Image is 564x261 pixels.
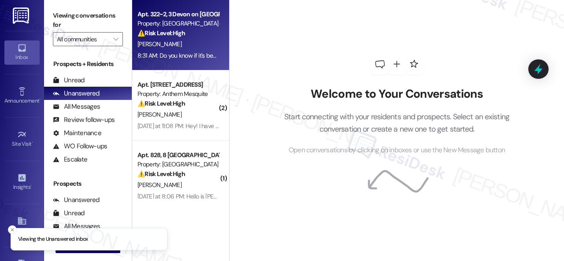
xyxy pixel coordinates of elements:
[53,142,107,151] div: WO Follow-ups
[137,29,185,37] strong: ⚠️ Risk Level: High
[137,51,402,59] div: 8:31 AM: Do you know if it's been fixed? The portable is using a lot of Electricity and is making...
[137,110,182,118] span: [PERSON_NAME]
[53,89,100,98] div: Unanswered
[53,9,123,32] label: Viewing conversations for
[30,183,32,189] span: •
[44,179,132,188] div: Prospects
[137,10,219,19] div: Apt. 322~2, 3 Devon on [GEOGRAPHIC_DATA]
[137,192,472,200] div: [DATE] at 8:06 PM: Hello is [PERSON_NAME]. Need check the kitchen sink is leaking my apartment is...
[53,209,85,218] div: Unread
[4,40,40,64] a: Inbox
[137,89,219,99] div: Property: Anthem Mesquite
[289,145,505,156] span: Open conversations by clicking on inboxes or use the New Message button
[4,213,40,237] a: Buildings
[271,87,523,101] h2: Welcome to Your Conversations
[137,80,219,89] div: Apt. [STREET_ADDRESS]
[53,115,115,125] div: Review follow-ups
[53,76,85,85] div: Unread
[137,151,219,160] div: Apt. 828, 8 [GEOGRAPHIC_DATA]
[18,235,88,243] p: Viewing the Unanswered inbox
[44,59,132,69] div: Prospects + Residents
[4,127,40,151] a: Site Visit •
[53,102,100,111] div: All Messages
[32,140,33,146] span: •
[113,36,118,43] i: 
[39,96,41,103] span: •
[271,110,523,136] p: Start connecting with your residents and prospects. Select an existing conversation or create a n...
[137,181,182,189] span: [PERSON_NAME]
[137,19,219,28] div: Property: [GEOGRAPHIC_DATA] on [GEOGRAPHIC_DATA]
[53,155,87,164] div: Escalate
[53,195,100,205] div: Unanswered
[57,32,109,46] input: All communities
[137,40,182,48] span: [PERSON_NAME]
[8,225,17,234] button: Close toast
[53,129,101,138] div: Maintenance
[137,170,185,178] strong: ⚠️ Risk Level: High
[137,99,185,107] strong: ⚠️ Risk Level: High
[13,7,31,24] img: ResiDesk Logo
[137,160,219,169] div: Property: [GEOGRAPHIC_DATA]
[4,170,40,194] a: Insights •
